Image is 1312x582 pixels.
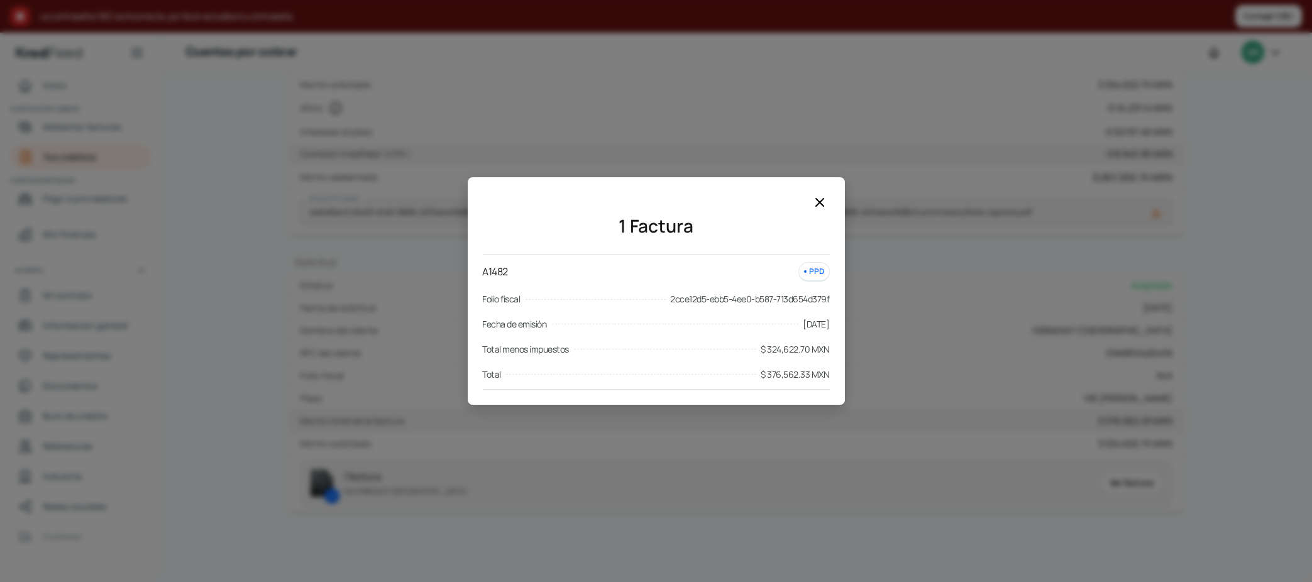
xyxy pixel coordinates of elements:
span: Folio fiscal [483,292,521,307]
p: A1482 [483,263,509,280]
span: [DATE] [803,317,830,332]
span: Total [483,367,502,382]
span: Fecha de emisión [483,317,547,332]
span: $ 376,562.33 MXN [761,367,830,382]
span: Total menos impuestos [483,342,570,357]
span: 2cce12d5-ebb5-4ee0-b587-713d654d379f [671,292,830,307]
span: $ 324,622.70 MXN [761,342,830,357]
div: PPD [798,262,829,282]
